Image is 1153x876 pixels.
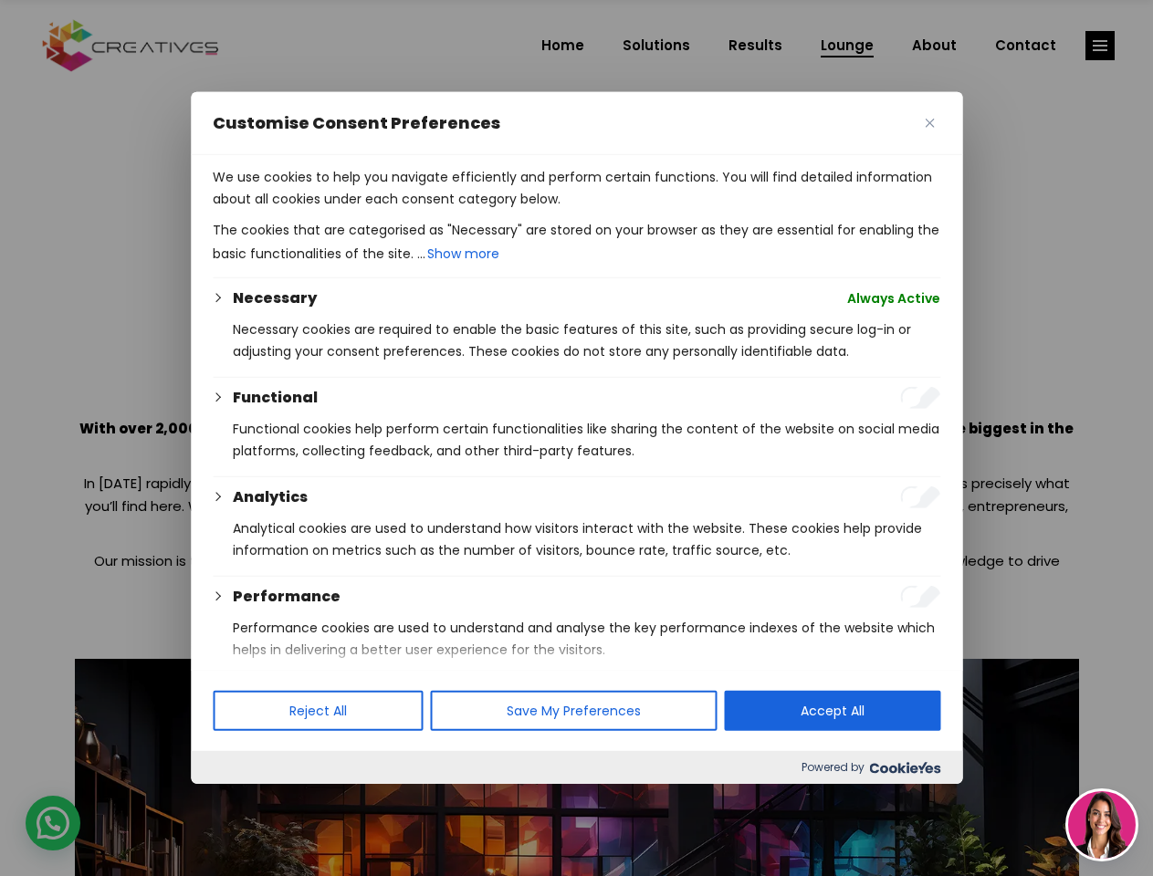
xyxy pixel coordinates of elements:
p: The cookies that are categorised as "Necessary" are stored on your browser as they are essential ... [213,219,940,266]
button: Reject All [213,691,423,731]
p: Analytical cookies are used to understand how visitors interact with the website. These cookies h... [233,517,940,561]
button: Close [918,112,940,134]
img: Cookieyes logo [869,762,940,774]
img: agent [1068,791,1136,859]
button: Show more [425,241,501,266]
span: Customise Consent Preferences [213,112,500,134]
p: Necessary cookies are required to enable the basic features of this site, such as providing secur... [233,318,940,362]
div: Powered by [191,751,962,784]
input: Enable Analytics [900,486,940,508]
p: Functional cookies help perform certain functionalities like sharing the content of the website o... [233,418,940,462]
button: Performance [233,586,341,608]
p: Performance cookies are used to understand and analyse the key performance indexes of the website... [233,617,940,661]
button: Save My Preferences [430,691,717,731]
button: Functional [233,387,318,409]
button: Accept All [724,691,940,731]
input: Enable Functional [900,387,940,409]
p: We use cookies to help you navigate efficiently and perform certain functions. You will find deta... [213,166,940,210]
button: Necessary [233,287,317,309]
img: Close [925,119,934,128]
input: Enable Performance [900,586,940,608]
div: Customise Consent Preferences [191,92,962,784]
span: Always Active [847,287,940,309]
button: Analytics [233,486,308,508]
